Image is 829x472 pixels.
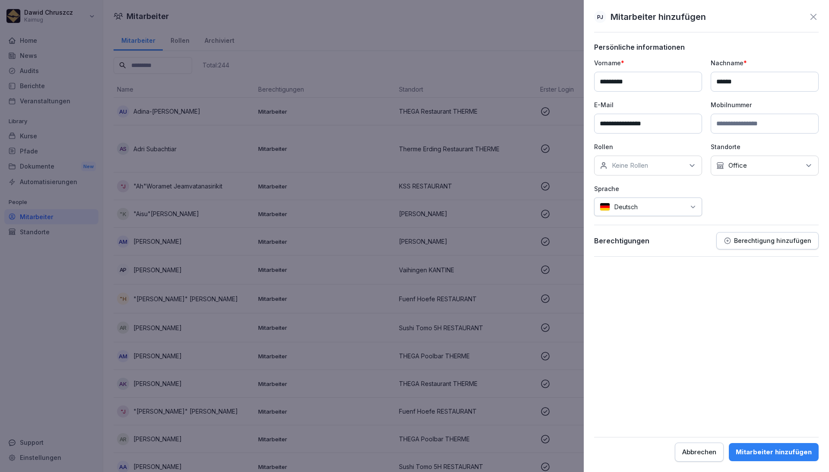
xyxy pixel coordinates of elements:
[611,10,706,23] p: Mitarbeiter hinzufügen
[600,203,610,211] img: de.svg
[594,142,702,151] p: Rollen
[729,443,819,461] button: Mitarbeiter hinzufügen
[736,447,812,457] div: Mitarbeiter hinzufügen
[682,447,716,457] div: Abbrechen
[612,161,648,170] p: Keine Rollen
[711,58,819,67] p: Nachname
[734,237,811,244] p: Berechtigung hinzufügen
[728,161,747,170] p: Office
[594,43,819,51] p: Persönliche informationen
[716,232,819,249] button: Berechtigung hinzufügen
[711,142,819,151] p: Standorte
[594,184,702,193] p: Sprache
[594,100,702,109] p: E-Mail
[675,443,724,462] button: Abbrechen
[594,11,606,23] div: PJ
[711,100,819,109] p: Mobilnummer
[594,58,702,67] p: Vorname
[594,236,649,245] p: Berechtigungen
[594,198,702,216] div: Deutsch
